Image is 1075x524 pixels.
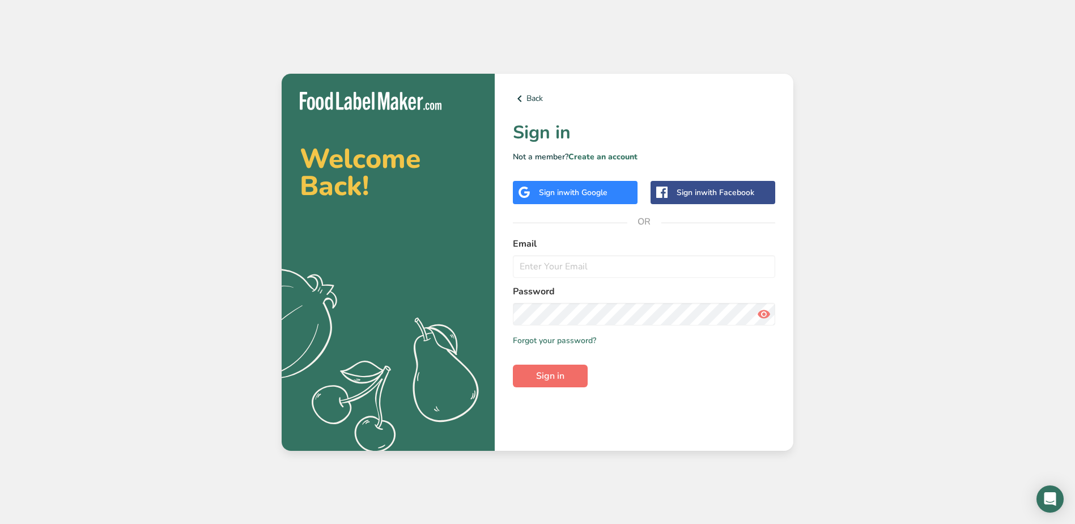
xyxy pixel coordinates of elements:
[513,335,596,346] a: Forgot your password?
[539,187,607,198] div: Sign in
[513,151,775,163] p: Not a member?
[701,187,754,198] span: with Facebook
[1036,485,1064,513] div: Open Intercom Messenger
[677,187,754,198] div: Sign in
[513,285,775,298] label: Password
[300,145,477,200] h2: Welcome Back!
[627,205,661,239] span: OR
[563,187,607,198] span: with Google
[513,255,775,278] input: Enter Your Email
[513,237,775,251] label: Email
[513,365,588,387] button: Sign in
[513,92,775,105] a: Back
[536,369,564,383] span: Sign in
[568,151,638,162] a: Create an account
[513,119,775,146] h1: Sign in
[300,92,441,111] img: Food Label Maker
